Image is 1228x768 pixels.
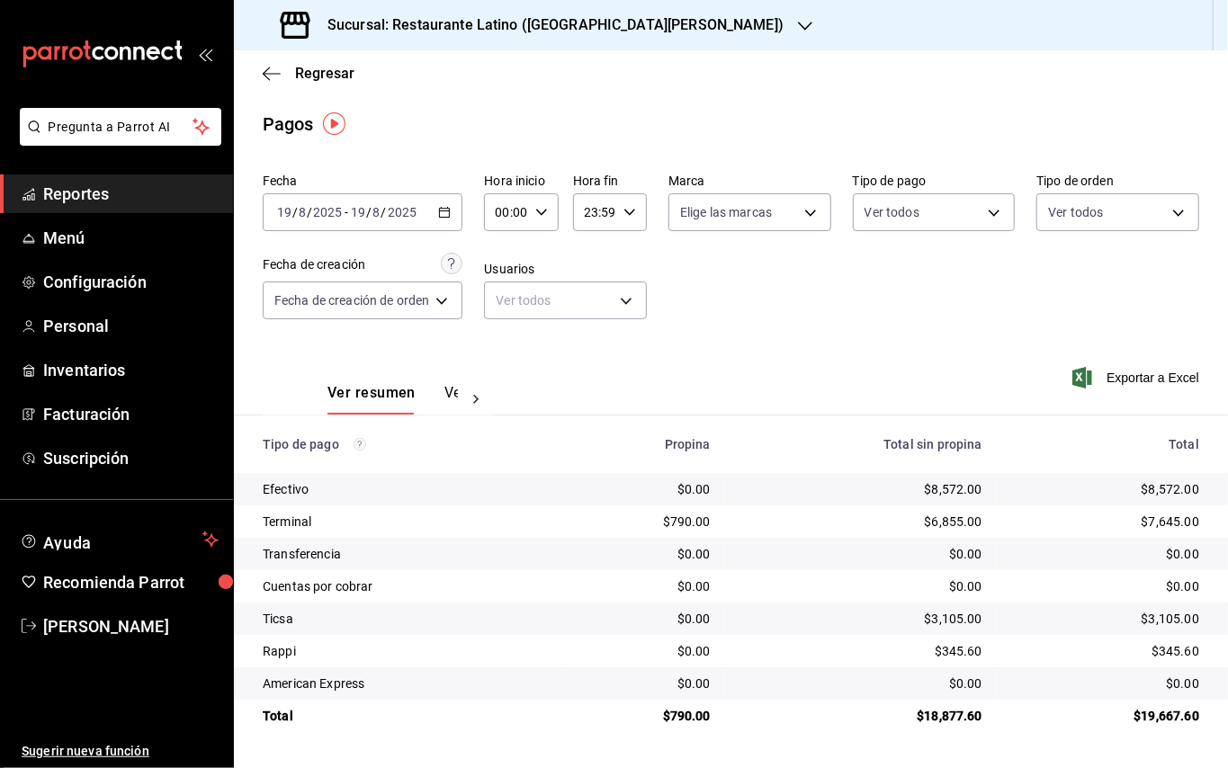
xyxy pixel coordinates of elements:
[323,112,345,135] img: Tooltip marker
[739,577,982,595] div: $0.00
[576,642,711,660] div: $0.00
[865,203,919,221] span: Ver todos
[43,358,219,382] span: Inventarios
[350,205,366,219] input: --
[853,175,1016,188] label: Tipo de pago
[1036,175,1199,188] label: Tipo de orden
[22,742,219,761] span: Sugerir nueva función
[1011,674,1199,692] div: $0.00
[444,384,512,415] button: Ver pagos
[1011,610,1199,628] div: $3,105.00
[576,610,711,628] div: $0.00
[739,642,982,660] div: $345.60
[263,65,354,82] button: Regresar
[263,545,547,563] div: Transferencia
[739,707,982,725] div: $18,877.60
[739,545,982,563] div: $0.00
[263,642,547,660] div: Rappi
[739,437,982,451] div: Total sin propina
[198,47,212,61] button: open_drawer_menu
[1011,437,1199,451] div: Total
[381,205,387,219] span: /
[327,384,458,415] div: navigation tabs
[1011,513,1199,531] div: $7,645.00
[263,577,547,595] div: Cuentas por cobrar
[484,263,647,276] label: Usuarios
[263,480,547,498] div: Efectivo
[43,270,219,294] span: Configuración
[43,614,219,639] span: [PERSON_NAME]
[295,65,354,82] span: Regresar
[573,175,647,188] label: Hora fin
[372,205,381,219] input: --
[1011,545,1199,563] div: $0.00
[354,438,366,451] svg: Los pagos realizados con Pay y otras terminales son montos brutos.
[292,205,298,219] span: /
[345,205,348,219] span: -
[739,674,982,692] div: $0.00
[1011,480,1199,498] div: $8,572.00
[298,205,307,219] input: --
[576,513,711,531] div: $790.00
[1048,203,1103,221] span: Ver todos
[739,610,982,628] div: $3,105.00
[1011,707,1199,725] div: $19,667.60
[43,570,219,594] span: Recomienda Parrot
[576,480,711,498] div: $0.00
[49,118,193,137] span: Pregunta a Parrot AI
[43,402,219,426] span: Facturación
[43,226,219,250] span: Menú
[263,437,547,451] div: Tipo de pago
[274,291,429,309] span: Fecha de creación de orden
[20,108,221,146] button: Pregunta a Parrot AI
[576,545,711,563] div: $0.00
[43,446,219,470] span: Suscripción
[43,314,219,338] span: Personal
[366,205,372,219] span: /
[576,577,711,595] div: $0.00
[576,674,711,692] div: $0.00
[484,175,558,188] label: Hora inicio
[387,205,417,219] input: ----
[263,610,547,628] div: Ticsa
[276,205,292,219] input: --
[13,130,221,149] a: Pregunta a Parrot AI
[739,513,982,531] div: $6,855.00
[312,205,343,219] input: ----
[307,205,312,219] span: /
[263,707,547,725] div: Total
[1011,642,1199,660] div: $345.60
[1076,367,1199,388] button: Exportar a Excel
[263,111,314,138] div: Pagos
[263,674,547,692] div: American Express
[576,437,711,451] div: Propina
[263,175,462,188] label: Fecha
[576,707,711,725] div: $790.00
[484,281,647,319] div: Ver todos
[1011,577,1199,595] div: $0.00
[43,182,219,206] span: Reportes
[43,529,195,550] span: Ayuda
[263,513,547,531] div: Terminal
[680,203,772,221] span: Elige las marcas
[668,175,831,188] label: Marca
[263,255,365,274] div: Fecha de creación
[327,384,416,415] button: Ver resumen
[739,480,982,498] div: $8,572.00
[313,14,784,36] h3: Sucursal: Restaurante Latino ([GEOGRAPHIC_DATA][PERSON_NAME])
